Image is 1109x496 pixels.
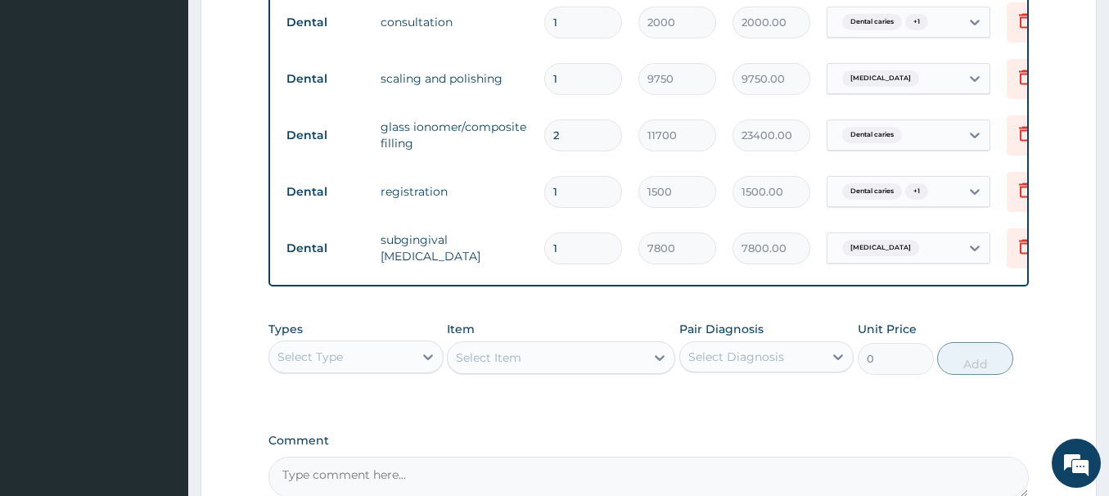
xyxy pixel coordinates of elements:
[679,321,764,337] label: Pair Diagnosis
[268,322,303,336] label: Types
[905,183,928,200] span: + 1
[842,70,919,87] span: [MEDICAL_DATA]
[688,349,784,365] div: Select Diagnosis
[268,8,308,47] div: Minimize live chat window
[842,240,919,256] span: [MEDICAL_DATA]
[8,326,312,383] textarea: Type your message and hit 'Enter'
[372,175,536,208] td: registration
[278,177,372,207] td: Dental
[372,110,536,160] td: glass ionomer/composite filling
[278,64,372,94] td: Dental
[278,7,372,38] td: Dental
[842,14,902,30] span: Dental caries
[30,82,66,123] img: d_794563401_company_1708531726252_794563401
[842,183,902,200] span: Dental caries
[858,321,917,337] label: Unit Price
[842,127,902,143] span: Dental caries
[268,434,1029,448] label: Comment
[278,120,372,151] td: Dental
[85,92,275,113] div: Chat with us now
[372,223,536,273] td: subgingival [MEDICAL_DATA]
[372,6,536,38] td: consultation
[447,321,475,337] label: Item
[278,233,372,264] td: Dental
[95,146,226,311] span: We're online!
[372,62,536,95] td: scaling and polishing
[905,14,928,30] span: + 1
[937,342,1013,375] button: Add
[277,349,343,365] div: Select Type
